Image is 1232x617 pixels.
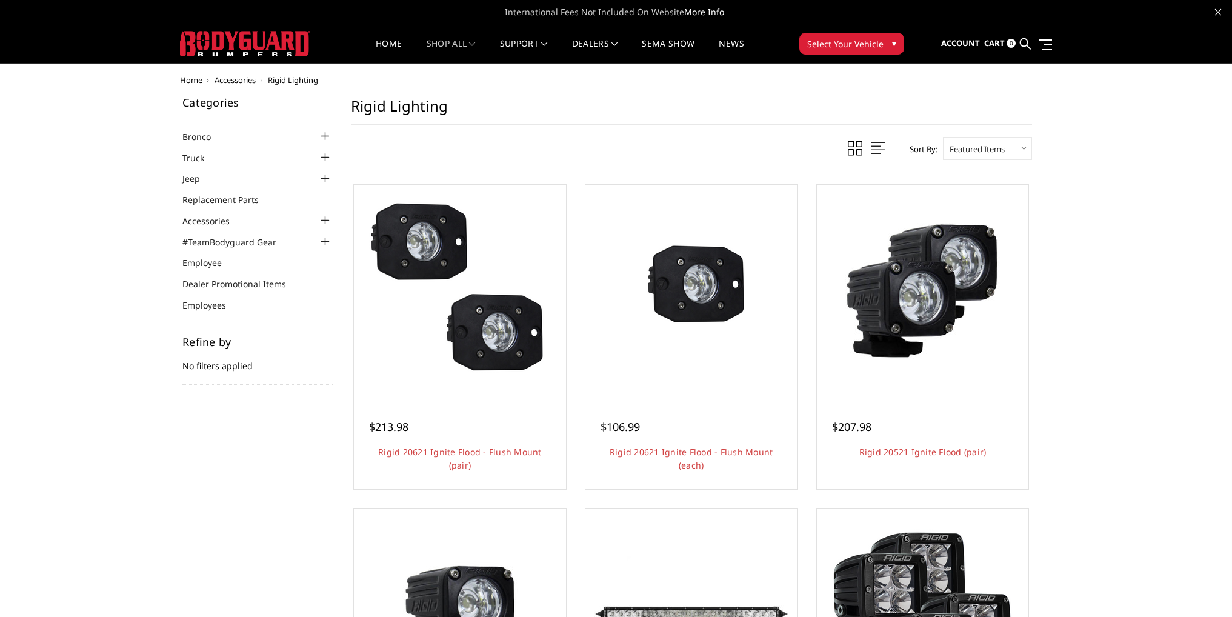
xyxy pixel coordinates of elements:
[182,336,333,347] h5: Refine by
[182,256,237,269] a: Employee
[500,39,548,63] a: Support
[799,33,904,55] button: Select Your Vehicle
[182,215,245,227] a: Accessories
[427,39,476,63] a: shop all
[182,278,301,290] a: Dealer Promotional Items
[892,37,896,50] span: ▾
[601,419,640,434] span: $106.99
[820,188,1026,394] a: Rigid 20521 Ignite Flood (pair)
[1007,39,1016,48] span: 0
[684,6,724,18] a: More Info
[180,75,202,85] a: Home
[984,38,1005,48] span: Cart
[369,419,408,434] span: $213.98
[807,38,884,50] span: Select Your Vehicle
[268,75,318,85] span: Rigid Lighting
[182,97,333,108] h5: Categories
[182,299,241,312] a: Employees
[378,446,542,471] a: Rigid 20621 Ignite Flood - Flush Mount (pair)
[832,419,871,434] span: $207.98
[351,97,1032,125] h1: Rigid Lighting
[182,152,219,164] a: Truck
[588,188,794,394] a: Rigid 20621 Ignite Flood - Flush Mount (each) Rigid 20621 Ignite Flood - Flush Mount (each)
[182,172,215,185] a: Jeep
[903,140,937,158] label: Sort By:
[182,130,226,143] a: Bronco
[357,188,563,394] a: Rigid 20621 Ignite Flood - Flush Mount (pair) Rigid 20621 Ignite Flood - Flush Mount (pair)
[642,39,694,63] a: SEMA Show
[182,193,274,206] a: Replacement Parts
[859,446,987,458] a: Rigid 20521 Ignite Flood (pair)
[825,194,1019,388] img: Rigid 20521 Ignite Flood (pair)
[182,336,333,385] div: No filters applied
[941,27,980,60] a: Account
[180,31,310,56] img: BODYGUARD BUMPERS
[572,39,618,63] a: Dealers
[941,38,980,48] span: Account
[182,236,291,248] a: #TeamBodyguard Gear
[215,75,256,85] a: Accessories
[376,39,402,63] a: Home
[719,39,744,63] a: News
[984,27,1016,60] a: Cart 0
[610,446,773,471] a: Rigid 20621 Ignite Flood - Flush Mount (each)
